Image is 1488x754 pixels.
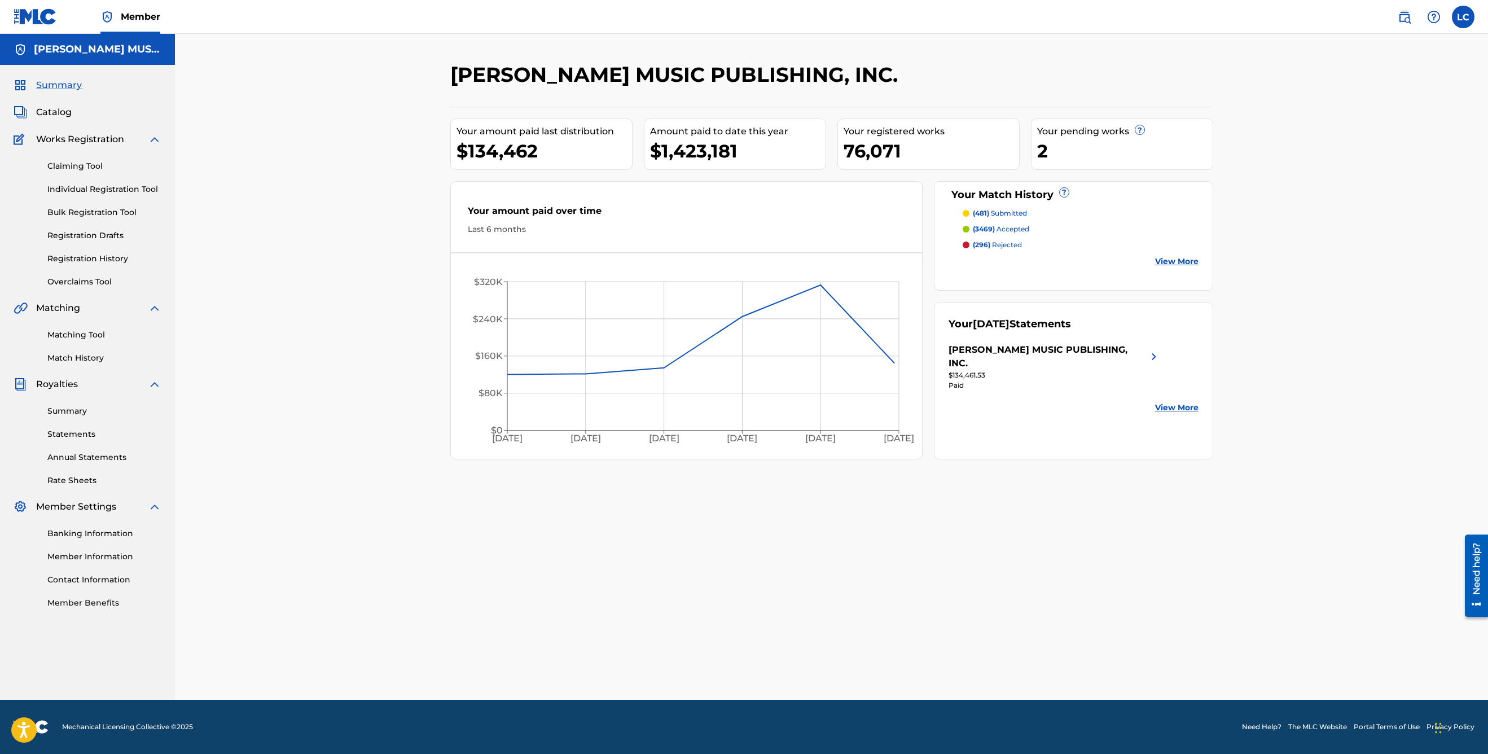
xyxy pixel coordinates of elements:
[473,314,503,325] tspan: $240K
[973,225,995,233] span: (3469)
[1037,125,1213,138] div: Your pending works
[492,433,523,444] tspan: [DATE]
[148,133,161,146] img: expand
[1423,6,1445,28] div: Help
[1432,700,1488,754] iframe: Chat Widget
[1456,530,1488,621] iframe: Resource Center
[973,240,990,249] span: (296)
[100,10,114,24] img: Top Rightsholder
[973,224,1029,234] p: accepted
[1435,711,1442,745] div: Drag
[457,138,632,164] div: $134,462
[650,138,826,164] div: $1,423,181
[62,722,193,732] span: Mechanical Licensing Collective © 2025
[47,597,161,609] a: Member Benefits
[36,301,80,315] span: Matching
[36,78,82,92] span: Summary
[650,125,826,138] div: Amount paid to date this year
[14,43,27,56] img: Accounts
[570,433,600,444] tspan: [DATE]
[47,253,161,265] a: Registration History
[47,475,161,486] a: Rate Sheets
[450,62,903,87] h2: [PERSON_NAME] MUSIC PUBLISHING, INC.
[47,528,161,540] a: Banking Information
[14,378,27,391] img: Royalties
[727,433,757,444] tspan: [DATE]
[475,350,503,361] tspan: $160K
[648,433,679,444] tspan: [DATE]
[949,380,1161,391] div: Paid
[949,343,1161,391] a: [PERSON_NAME] MUSIC PUBLISHING, INC.right chevron icon$134,461.53Paid
[1135,125,1144,134] span: ?
[479,388,503,398] tspan: $80K
[14,78,27,92] img: Summary
[1452,6,1474,28] div: User Menu
[1427,10,1441,24] img: help
[973,318,1009,330] span: [DATE]
[973,240,1022,250] p: rejected
[148,301,161,315] img: expand
[883,433,914,444] tspan: [DATE]
[1354,722,1420,732] a: Portal Terms of Use
[949,370,1161,380] div: $134,461.53
[47,428,161,440] a: Statements
[47,451,161,463] a: Annual Statements
[1060,188,1069,197] span: ?
[36,133,124,146] span: Works Registration
[14,301,28,315] img: Matching
[47,405,161,417] a: Summary
[1426,722,1474,732] a: Privacy Policy
[805,433,836,444] tspan: [DATE]
[949,187,1199,203] div: Your Match History
[468,204,906,223] div: Your amount paid over time
[1037,138,1213,164] div: 2
[1155,256,1199,268] a: View More
[457,125,632,138] div: Your amount paid last distribution
[47,551,161,563] a: Member Information
[36,500,116,514] span: Member Settings
[47,230,161,242] a: Registration Drafts
[47,183,161,195] a: Individual Registration Tool
[47,160,161,172] a: Claiming Tool
[1393,6,1416,28] a: Public Search
[973,208,1027,218] p: submitted
[47,574,161,586] a: Contact Information
[47,276,161,288] a: Overclaims Tool
[121,10,160,23] span: Member
[47,352,161,364] a: Match History
[468,223,906,235] div: Last 6 months
[844,138,1019,164] div: 76,071
[47,329,161,341] a: Matching Tool
[47,207,161,218] a: Bulk Registration Tool
[963,224,1199,234] a: (3469) accepted
[14,106,27,119] img: Catalog
[36,106,72,119] span: Catalog
[1147,343,1161,370] img: right chevron icon
[14,500,27,514] img: Member Settings
[949,317,1071,332] div: Your Statements
[973,209,989,217] span: (481)
[148,500,161,514] img: expand
[1288,722,1347,732] a: The MLC Website
[963,208,1199,218] a: (481) submitted
[14,8,57,25] img: MLC Logo
[491,425,503,436] tspan: $0
[844,125,1019,138] div: Your registered works
[1398,10,1411,24] img: search
[474,277,503,287] tspan: $320K
[963,240,1199,250] a: (296) rejected
[14,720,49,734] img: logo
[1155,402,1199,414] a: View More
[14,106,72,119] a: CatalogCatalog
[14,78,82,92] a: SummarySummary
[1242,722,1281,732] a: Need Help?
[14,133,28,146] img: Works Registration
[949,343,1147,370] div: [PERSON_NAME] MUSIC PUBLISHING, INC.
[148,378,161,391] img: expand
[36,378,78,391] span: Royalties
[34,43,161,56] h5: MAXIMO AGUIRRE MUSIC PUBLISHING, INC.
